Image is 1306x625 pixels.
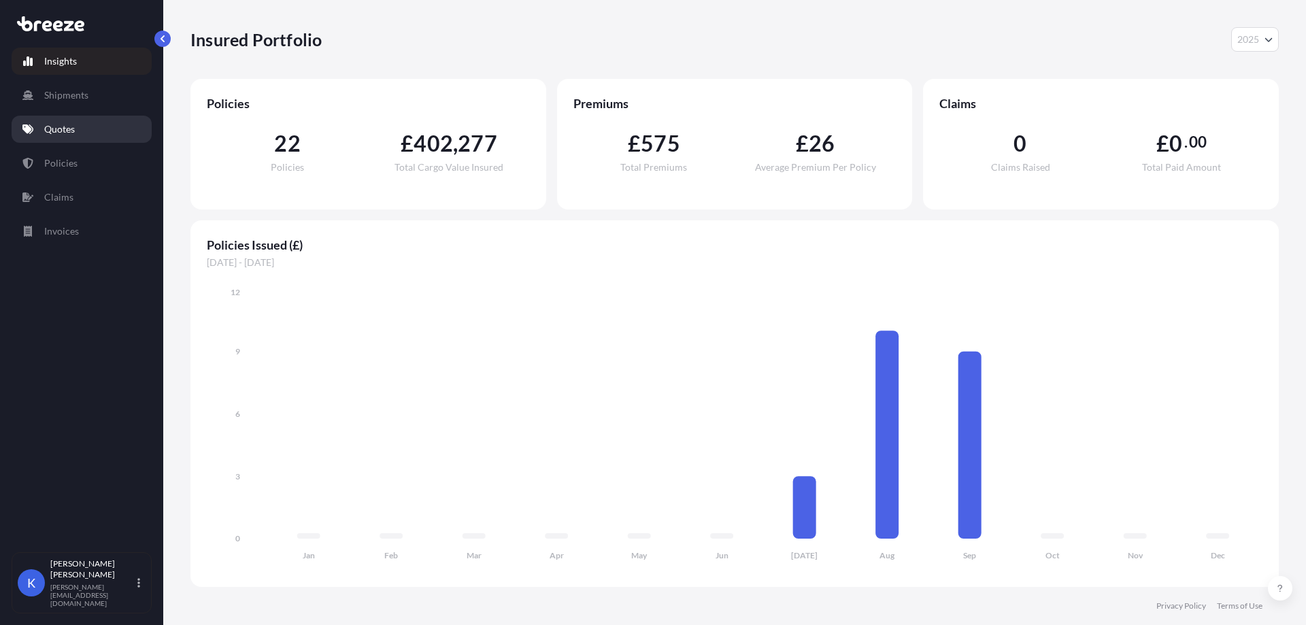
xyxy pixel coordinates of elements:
[641,133,680,154] span: 575
[384,550,398,560] tspan: Feb
[755,163,876,172] span: Average Premium Per Policy
[12,150,152,177] a: Policies
[44,224,79,238] p: Invoices
[12,184,152,211] a: Claims
[207,237,1262,253] span: Policies Issued (£)
[303,550,315,560] tspan: Jan
[235,471,240,482] tspan: 3
[235,409,240,419] tspan: 6
[809,133,835,154] span: 26
[453,133,458,154] span: ,
[1217,601,1262,611] a: Terms of Use
[395,163,503,172] span: Total Cargo Value Insured
[550,550,564,560] tspan: Apr
[44,122,75,136] p: Quotes
[50,583,135,607] p: [PERSON_NAME][EMAIL_ADDRESS][DOMAIN_NAME]
[1231,27,1279,52] button: Year Selector
[796,133,809,154] span: £
[1045,550,1060,560] tspan: Oct
[274,133,300,154] span: 22
[1211,550,1225,560] tspan: Dec
[271,163,304,172] span: Policies
[401,133,414,154] span: £
[631,550,648,560] tspan: May
[44,54,77,68] p: Insights
[1184,137,1188,148] span: .
[573,95,897,112] span: Premiums
[50,558,135,580] p: [PERSON_NAME] [PERSON_NAME]
[414,133,453,154] span: 402
[235,346,240,356] tspan: 9
[44,156,78,170] p: Policies
[12,116,152,143] a: Quotes
[27,576,35,590] span: K
[44,88,88,102] p: Shipments
[231,287,240,297] tspan: 12
[467,550,482,560] tspan: Mar
[44,190,73,204] p: Claims
[716,550,729,560] tspan: Jun
[1237,33,1259,46] span: 2025
[12,48,152,75] a: Insights
[235,533,240,543] tspan: 0
[12,218,152,245] a: Invoices
[880,550,895,560] tspan: Aug
[1014,133,1026,154] span: 0
[628,133,641,154] span: £
[1189,137,1207,148] span: 00
[1142,163,1221,172] span: Total Paid Amount
[939,95,1262,112] span: Claims
[190,29,322,50] p: Insured Portfolio
[963,550,976,560] tspan: Sep
[991,163,1050,172] span: Claims Raised
[458,133,497,154] span: 277
[1156,133,1169,154] span: £
[12,82,152,109] a: Shipments
[207,95,530,112] span: Policies
[791,550,818,560] tspan: [DATE]
[207,256,1262,269] span: [DATE] - [DATE]
[1156,601,1206,611] a: Privacy Policy
[1169,133,1182,154] span: 0
[620,163,687,172] span: Total Premiums
[1128,550,1143,560] tspan: Nov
